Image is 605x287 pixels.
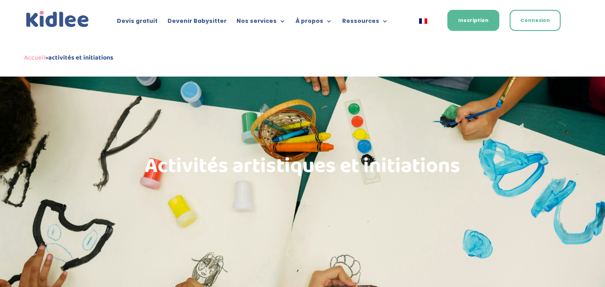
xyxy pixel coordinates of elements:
[117,18,158,28] a: Devis gratuit
[24,52,45,63] a: Accueil
[24,52,113,63] span: »
[24,9,91,30] img: logo_kidlee_bleu
[342,18,388,28] a: Ressources
[419,18,427,24] img: Français
[296,18,332,28] a: À propos
[24,9,91,30] a: Kidlee Logo
[510,10,561,31] a: Connexion
[48,52,113,63] strong: activités et initiations
[61,156,545,181] h1: Activités artistiques et initiations
[167,18,227,28] a: Devenir Babysitter
[236,18,286,28] a: Nos services
[447,10,499,31] a: Inscription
